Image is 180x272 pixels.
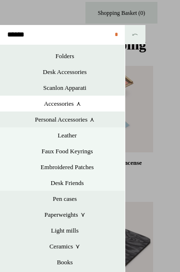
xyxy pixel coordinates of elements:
a: Faux Food Keyrings [10,143,125,159]
a: Desk Accessories [5,64,125,80]
a: Embroidered Patches [10,159,125,175]
a: Folders [5,48,125,64]
a: Paperweights [5,207,125,223]
a: Personal Accessories [5,111,125,127]
a: Pen cases [5,191,125,207]
a: Desk Friends [10,175,125,191]
a: Leather [10,127,125,143]
a: Ceramics [5,238,125,254]
button: ⤺ [125,25,145,44]
a: Light mills [5,223,125,238]
a: Scanlon Apparati [5,80,125,96]
a: Books [5,254,125,270]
